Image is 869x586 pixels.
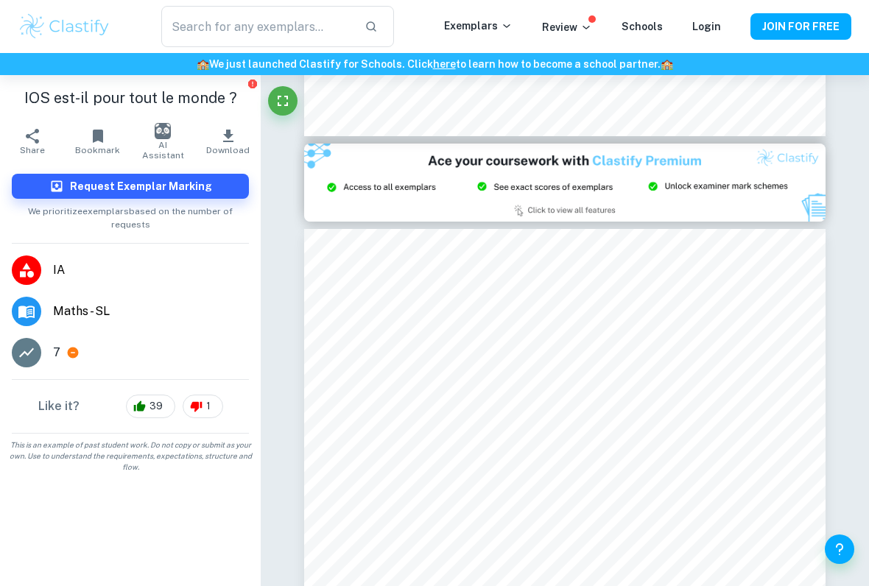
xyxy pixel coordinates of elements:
img: Clastify logo [18,12,111,41]
p: 7 [53,344,60,361]
button: JOIN FOR FREE [750,13,851,40]
span: 39 [141,399,171,414]
a: here [433,58,456,70]
input: Search for any exemplars... [161,6,353,47]
button: Report issue [247,78,258,89]
button: Download [196,121,261,162]
span: AI Assistant [139,140,187,160]
h6: Request Exemplar Marking [70,178,212,194]
button: Bookmark [66,121,131,162]
span: 🏫 [197,58,209,70]
button: Help and Feedback [825,534,854,564]
span: 🏫 [661,58,673,70]
span: Bookmark [75,145,120,155]
span: Share [20,145,45,155]
h6: Like it? [38,398,80,415]
span: We prioritize exemplars based on the number of requests [12,199,249,231]
span: Download [206,145,250,155]
h1: IOS est-il pour tout le monde ? [12,87,249,109]
div: 1 [183,395,223,418]
button: Fullscreen [268,86,298,116]
h6: We just launched Clastify for Schools. Click to learn how to become a school partner. [3,56,866,72]
p: Review [542,19,592,35]
p: Exemplars [444,18,513,34]
span: This is an example of past student work. Do not copy or submit as your own. Use to understand the... [6,439,255,473]
img: AI Assistant [155,123,171,139]
a: Schools [622,21,663,32]
img: Ad [304,144,826,222]
div: 39 [126,395,175,418]
span: 1 [198,399,219,414]
span: Maths - SL [53,303,249,320]
button: Request Exemplar Marking [12,174,249,199]
span: IA [53,261,249,279]
button: AI Assistant [130,121,196,162]
a: Login [692,21,721,32]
